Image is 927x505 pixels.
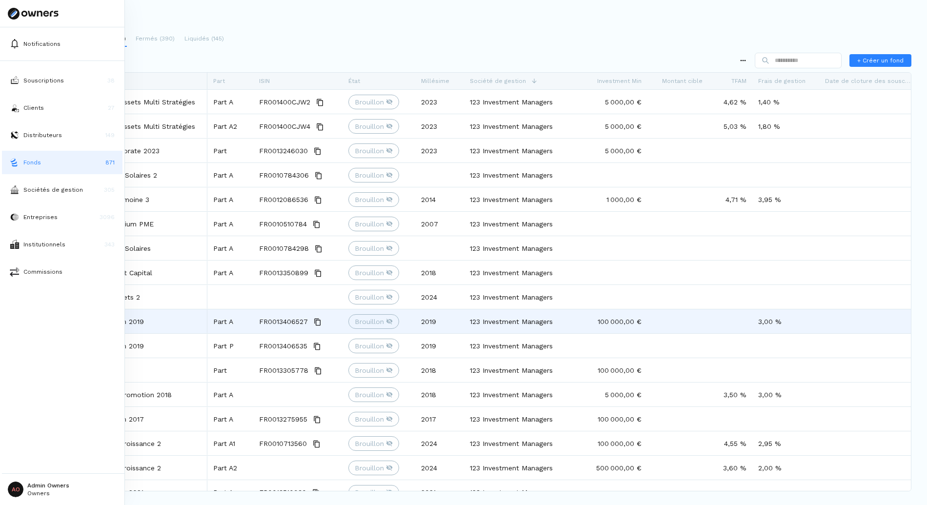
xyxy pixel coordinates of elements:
span: Brouillon [355,463,384,473]
div: Part A [207,163,253,187]
div: 123 Investment Managers [464,431,582,455]
p: Fermés (390) [136,34,175,43]
button: subscriptionsSouscriptions38 [2,69,122,92]
span: Brouillon [355,195,384,204]
div: Part A [207,407,253,431]
div: 5,03 % [708,114,752,138]
p: Sociétés de gestion [23,185,83,194]
div: Part A [207,212,253,236]
span: FR0013510930 [259,481,306,505]
div: 123 Investment Managers [464,261,582,284]
div: 100 000,00 € [582,407,647,431]
span: FR0013305778 [259,359,308,383]
div: Part A [207,236,253,260]
div: Part A1 [207,431,253,455]
span: Brouillon [355,365,384,375]
a: Finaprom 2021Finaprom 2021 [78,481,202,504]
img: distributors [10,130,20,140]
p: Energies Solaires 2 [95,170,157,180]
img: subscriptions [10,76,20,85]
button: companiesEntreprises3096 [2,205,122,229]
span: FR001400CJW4 [259,115,310,139]
span: ISIN [259,78,270,84]
div: 123 Investment Managers [464,309,582,333]
span: FR001400CJW2 [259,90,310,114]
div: 2024 [415,431,464,455]
button: Copy [312,145,323,157]
a: Private Assets Multi StratégiesPrivate Assets Multi Stratégies [78,90,202,113]
p: 3096 [100,213,115,222]
button: Liquidés (145) [183,31,225,47]
img: institutionals [10,240,20,249]
div: 3,00 % [752,309,819,333]
div: 2019 [415,309,464,333]
span: FR0013246030 [259,139,308,163]
div: Part A [207,480,253,504]
span: TFAM [731,78,746,84]
div: Part A2 [207,456,253,480]
div: Part A [207,90,253,114]
div: Part [207,358,253,382]
div: Part A2 [207,114,253,138]
button: Copy [311,219,322,230]
a: Aero Assets 2Aero Assets 2 [78,285,202,308]
p: 38 [107,76,115,85]
a: Finaprom 2019Finaprom 2019 [78,334,202,357]
div: 123 Investment Managers [464,334,582,358]
button: fundsFonds871 [2,151,122,174]
div: 2,95 % [752,431,819,455]
div: 123 Investment Managers [464,212,582,236]
div: Part [207,139,253,162]
a: Private Assets Multi StratégiesPrivate Assets Multi Stratégies [78,115,202,138]
div: 2023 [415,114,464,138]
a: 123 Corporate 2023123 Corporate 2023 [78,139,202,162]
div: 123 Investment Managers [464,139,582,162]
div: 1,80 % [752,114,819,138]
a: 123 Patrimoine 3123 Patrimoine 3 [78,188,202,211]
p: 27 [108,103,115,112]
div: 5 000,00 € [582,90,647,114]
div: 123 Investment Managers [464,236,582,260]
span: Brouillon [355,341,384,351]
div: 4,71 % [708,187,752,211]
span: État [348,78,360,84]
a: France Croissance 2France Croissance 2 [78,432,202,455]
div: 123 Investment Managers [464,358,582,382]
a: Finaprom 2017Finaprom 2017 [78,407,202,430]
button: Notifications [2,32,122,56]
div: 4,62 % [708,90,752,114]
p: 123 Corporate 2023 [95,146,160,156]
div: 123 Investment Managers [464,407,582,431]
div: 2019 [415,334,464,358]
div: 1,40 % [752,90,819,114]
button: Copy [312,267,324,279]
span: Montant cible [662,78,703,84]
span: Société de gestion [470,78,526,84]
a: France Croissance 2France Croissance 2 [78,456,202,479]
p: Distributeurs [23,131,62,140]
div: 2,00 % [752,456,819,480]
div: 123 Investment Managers [464,187,582,211]
div: 2024 [415,456,464,480]
span: FR0013350899 [259,261,308,285]
button: Copy [312,365,324,377]
a: 123 Premium PME123 Premium PME [78,212,202,235]
p: Private Assets Multi Stratégies [95,121,195,131]
span: Date de cloture des souscriptions [825,78,911,84]
span: FR0012086536 [259,188,308,212]
button: investorsClients27 [2,96,122,120]
div: 100 000,00 € [582,309,647,333]
span: FR0013406535 [259,334,307,358]
p: Notifications [23,40,60,48]
span: + Créer un fond [857,56,904,65]
p: 149 [105,131,115,140]
button: Copy [311,341,323,352]
div: 5 000,00 € [582,114,647,138]
span: Brouillon [355,97,384,107]
p: Liquidés (145) [184,34,224,43]
div: 3,00 % [752,383,819,406]
button: commissionsCommissions [2,260,122,283]
button: institutionalsInstitutionnels343 [2,233,122,256]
